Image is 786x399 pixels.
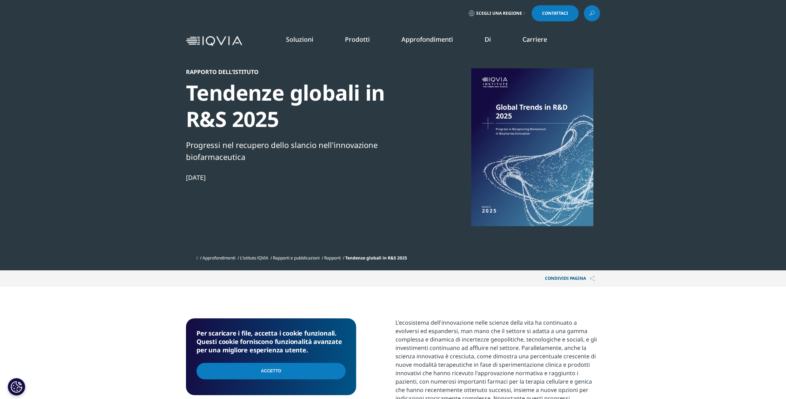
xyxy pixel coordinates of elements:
[186,173,206,182] font: [DATE]
[401,35,453,43] a: Approfondimenti
[286,35,313,43] a: Soluzioni
[196,363,346,379] input: Accetto
[186,68,259,76] font: Rapporto dell'istituto
[485,35,491,43] a: Di
[345,255,407,261] font: Tendenze globali in R&S 2025
[186,140,378,162] font: Progressi nel recupero dello slancio nell'innovazione biofarmaceutica
[240,255,268,261] a: L'istituto IQVIA
[345,35,370,43] a: Prodotti
[186,36,242,46] img: IQVIA, azienda di tecnologia informatica sanitaria e ricerca clinica farmaceutica
[324,255,341,261] a: Rapporti
[589,276,595,282] img: Condividi PAGINA
[186,78,385,133] font: Tendenze globali in R&S 2025
[545,275,586,281] font: Condividi PAGINA
[542,10,568,16] font: Contattaci
[245,25,600,58] nav: Primario
[273,255,320,261] a: Rapporti e pubblicazioni
[202,255,235,261] a: Approfondimenti
[8,378,25,395] button: Impostazioni cookie
[476,10,522,16] font: Scegli una regione
[522,35,547,43] a: Carriere
[532,5,579,21] a: Contattaci
[196,329,342,354] font: Per scaricare i file, accetta i cookie funzionali. Questi cookie forniscono funzionalità avanzate...
[540,270,600,287] button: Condividi PAGINACondividi PAGINA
